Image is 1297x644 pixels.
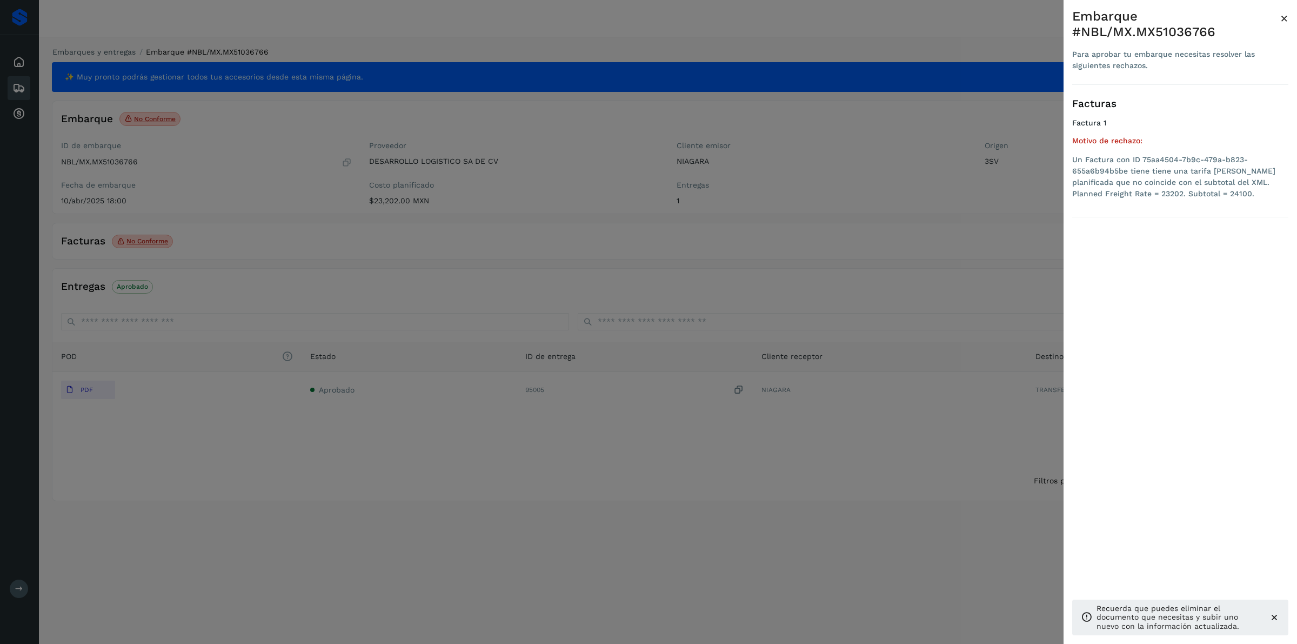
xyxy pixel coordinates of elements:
[1280,9,1288,28] button: Close
[1097,604,1260,631] p: Recuerda que puedes eliminar el documento que necesitas y subir uno nuevo con la información actu...
[1072,154,1288,200] li: Un Factura con ID 75aa4504-7b9c-479a-b823-655a6b94b5be tiene tiene una tarifa [PERSON_NAME] plani...
[1072,136,1288,145] h5: Motivo de rechazo:
[1072,9,1280,40] div: Embarque #NBL/MX.MX51036766
[1072,49,1280,71] div: Para aprobar tu embarque necesitas resolver las siguientes rechazos.
[1072,118,1288,128] h4: Factura 1
[1072,98,1288,110] h3: Facturas
[1280,11,1288,26] span: ×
